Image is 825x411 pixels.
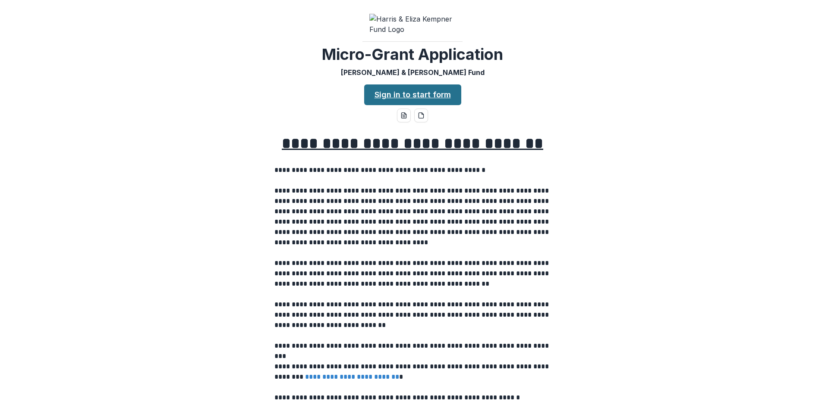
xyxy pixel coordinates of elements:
[341,67,485,78] p: [PERSON_NAME] & [PERSON_NAME] Fund
[322,45,503,64] h2: Micro-Grant Application
[414,109,428,122] button: pdf-download
[369,14,456,34] img: Harris & Eliza Kempner Fund Logo
[364,84,461,105] a: Sign in to start form
[397,109,411,122] button: word-download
